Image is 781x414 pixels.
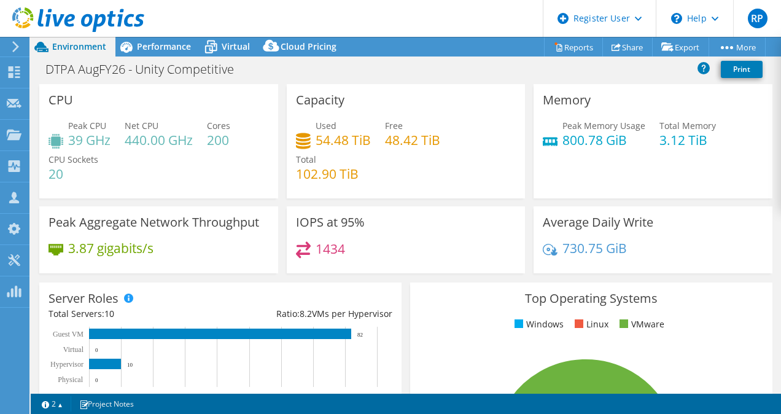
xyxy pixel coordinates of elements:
[652,37,709,57] a: Export
[316,133,371,147] h4: 54.48 TiB
[659,120,716,131] span: Total Memory
[544,37,603,57] a: Reports
[137,41,191,52] span: Performance
[68,120,106,131] span: Peak CPU
[52,41,106,52] span: Environment
[748,9,767,28] span: RP
[300,308,312,319] span: 8.2
[33,396,71,412] a: 2
[511,318,564,331] li: Windows
[281,41,336,52] span: Cloud Pricing
[543,216,653,229] h3: Average Daily Write
[385,120,403,131] span: Free
[104,308,114,319] span: 10
[602,37,653,57] a: Share
[49,307,220,321] div: Total Servers:
[543,93,591,107] h3: Memory
[49,216,259,229] h3: Peak Aggregate Network Throughput
[95,347,98,353] text: 0
[419,292,763,305] h3: Top Operating Systems
[220,307,392,321] div: Ratio: VMs per Hypervisor
[53,330,84,338] text: Guest VM
[125,120,158,131] span: Net CPU
[71,396,142,412] a: Project Notes
[49,167,98,181] h4: 20
[49,154,98,165] span: CPU Sockets
[562,120,645,131] span: Peak Memory Usage
[316,120,336,131] span: Used
[562,133,645,147] h4: 800.78 GiB
[659,133,716,147] h4: 3.12 TiB
[95,377,98,383] text: 0
[222,41,250,52] span: Virtual
[63,345,84,354] text: Virtual
[207,120,230,131] span: Cores
[40,63,253,76] h1: DTPA AugFY26 - Unity Competitive
[296,167,359,181] h4: 102.90 TiB
[68,133,111,147] h4: 39 GHz
[572,318,608,331] li: Linux
[127,362,133,368] text: 10
[207,133,230,147] h4: 200
[58,375,83,384] text: Physical
[616,318,664,331] li: VMware
[709,37,766,57] a: More
[296,216,365,229] h3: IOPS at 95%
[357,332,363,338] text: 82
[562,241,627,255] h4: 730.75 GiB
[316,242,345,256] h4: 1434
[296,154,316,165] span: Total
[125,133,193,147] h4: 440.00 GHz
[385,133,440,147] h4: 48.42 TiB
[49,292,119,305] h3: Server Roles
[671,13,682,24] svg: \n
[296,93,344,107] h3: Capacity
[49,93,73,107] h3: CPU
[721,61,763,78] a: Print
[68,241,153,255] h4: 3.87 gigabits/s
[50,360,84,369] text: Hypervisor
